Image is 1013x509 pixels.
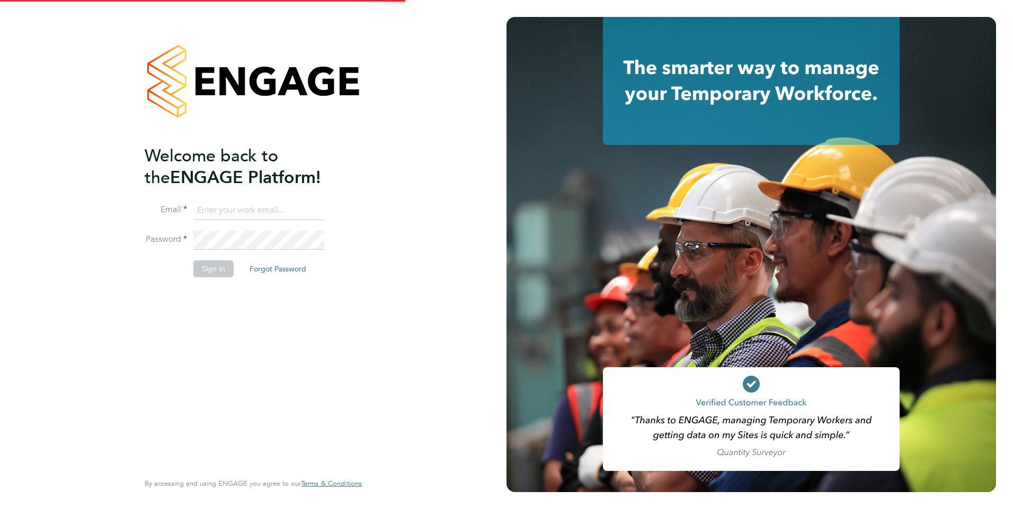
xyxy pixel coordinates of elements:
button: Sign In [193,260,234,277]
label: Email [145,204,187,215]
label: Password [145,234,187,245]
span: Terms & Conditions [301,479,362,488]
h2: ENGAGE Platform! [145,145,351,188]
span: Welcome back to the [145,146,278,188]
button: Forgot Password [241,260,315,277]
a: Terms & Conditions [301,479,362,488]
input: Enter your work email... [193,201,324,220]
span: By accessing and using ENGAGE you agree to our [145,479,362,488]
